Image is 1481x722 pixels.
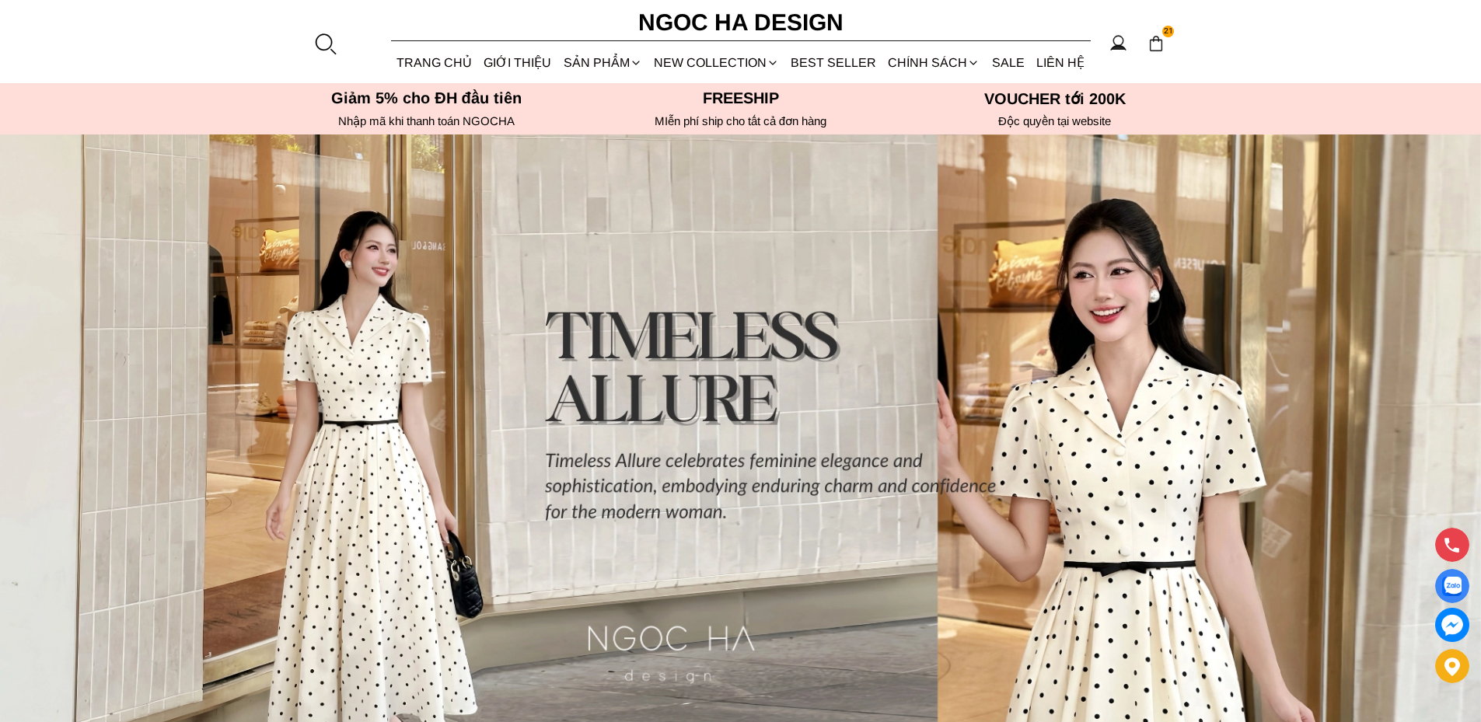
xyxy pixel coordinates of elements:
[1442,577,1462,596] img: Display image
[391,42,478,83] a: TRANG CHỦ
[624,4,858,41] a: Ngoc Ha Design
[1030,42,1090,83] a: LIÊN HỆ
[903,89,1207,108] h5: VOUCHER tới 200K
[648,42,784,83] a: NEW COLLECTION
[703,89,779,106] font: Freeship
[882,42,986,83] div: Chính sách
[557,42,648,83] div: SẢN PHẨM
[589,114,893,128] h6: MIễn phí ship cho tất cả đơn hàng
[338,114,515,127] font: Nhập mã khi thanh toán NGOCHA
[903,114,1207,128] h6: Độc quyền tại website
[1147,35,1165,52] img: img-CART-ICON-ksit0nf1
[986,42,1030,83] a: SALE
[478,42,557,83] a: GIỚI THIỆU
[1162,26,1175,38] span: 21
[785,42,882,83] a: BEST SELLER
[331,89,522,106] font: Giảm 5% cho ĐH đầu tiên
[1435,569,1469,603] a: Display image
[1435,608,1469,642] a: messenger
